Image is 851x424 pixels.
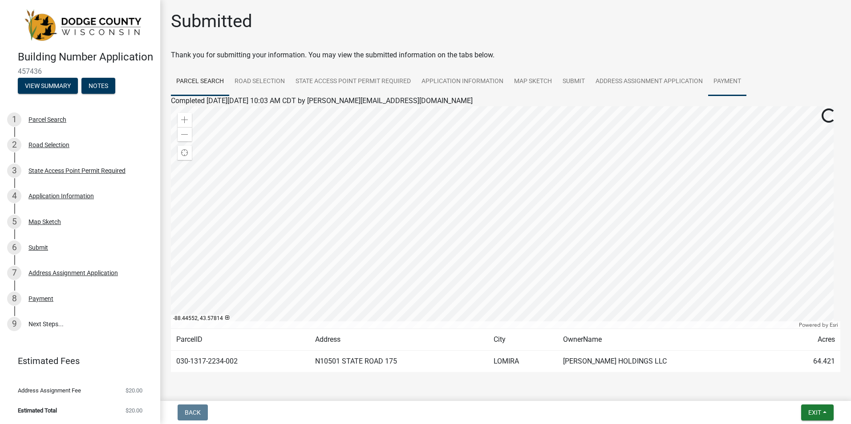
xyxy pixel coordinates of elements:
td: N10501 STATE ROAD 175 [310,351,488,372]
div: 1 [7,112,21,127]
td: Address [310,329,488,351]
div: Application Information [28,193,94,199]
div: Find my location [178,146,192,160]
div: 6 [7,240,21,255]
a: Submit [557,68,590,96]
span: $20.00 [126,408,142,413]
a: State Access Point Permit Required [290,68,416,96]
button: Exit [801,404,834,420]
div: Road Selection [28,142,69,148]
span: Completed [DATE][DATE] 10:03 AM CDT by [PERSON_NAME][EMAIL_ADDRESS][DOMAIN_NAME] [171,96,473,105]
button: Back [178,404,208,420]
div: Submit [28,244,48,251]
td: LOMIRA [488,351,558,372]
div: 2 [7,138,21,152]
div: Zoom out [178,127,192,141]
span: 457436 [18,67,142,76]
td: [PERSON_NAME] HOLDINGS LLC [558,351,778,372]
div: Payment [28,296,53,302]
a: Application Information [416,68,509,96]
h4: Building Number Application [18,51,153,64]
div: Parcel Search [28,116,66,123]
img: Dodge County, Wisconsin [18,9,146,41]
div: Map Sketch [28,219,61,225]
td: City [488,329,558,351]
a: Payment [708,68,746,96]
div: State Access Point Permit Required [28,168,126,174]
wm-modal-confirm: Summary [18,83,78,90]
div: 4 [7,189,21,203]
wm-modal-confirm: Notes [81,83,115,90]
div: Address Assignment Application [28,270,118,276]
a: Address Assignment Application [590,68,708,96]
td: ParcelID [171,329,310,351]
a: Estimated Fees [7,352,146,370]
a: Map Sketch [509,68,557,96]
div: Thank you for submitting your information. You may view the submitted information on the tabs below. [171,50,840,60]
span: Address Assignment Fee [18,388,81,393]
div: 8 [7,292,21,306]
td: 64.421 [778,351,840,372]
button: Notes [81,78,115,94]
span: Estimated Total [18,408,57,413]
h1: Submitted [171,11,252,32]
td: Acres [778,329,840,351]
div: Zoom in [178,113,192,127]
div: 7 [7,266,21,280]
a: Road Selection [229,68,290,96]
div: 5 [7,215,21,229]
td: 030-1317-2234-002 [171,351,310,372]
div: Powered by [797,321,840,328]
div: 9 [7,317,21,331]
div: 3 [7,164,21,178]
span: Exit [808,409,821,416]
button: View Summary [18,78,78,94]
span: Back [185,409,201,416]
td: OwnerName [558,329,778,351]
a: Esri [830,322,838,328]
span: $20.00 [126,388,142,393]
a: Parcel Search [171,68,229,96]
